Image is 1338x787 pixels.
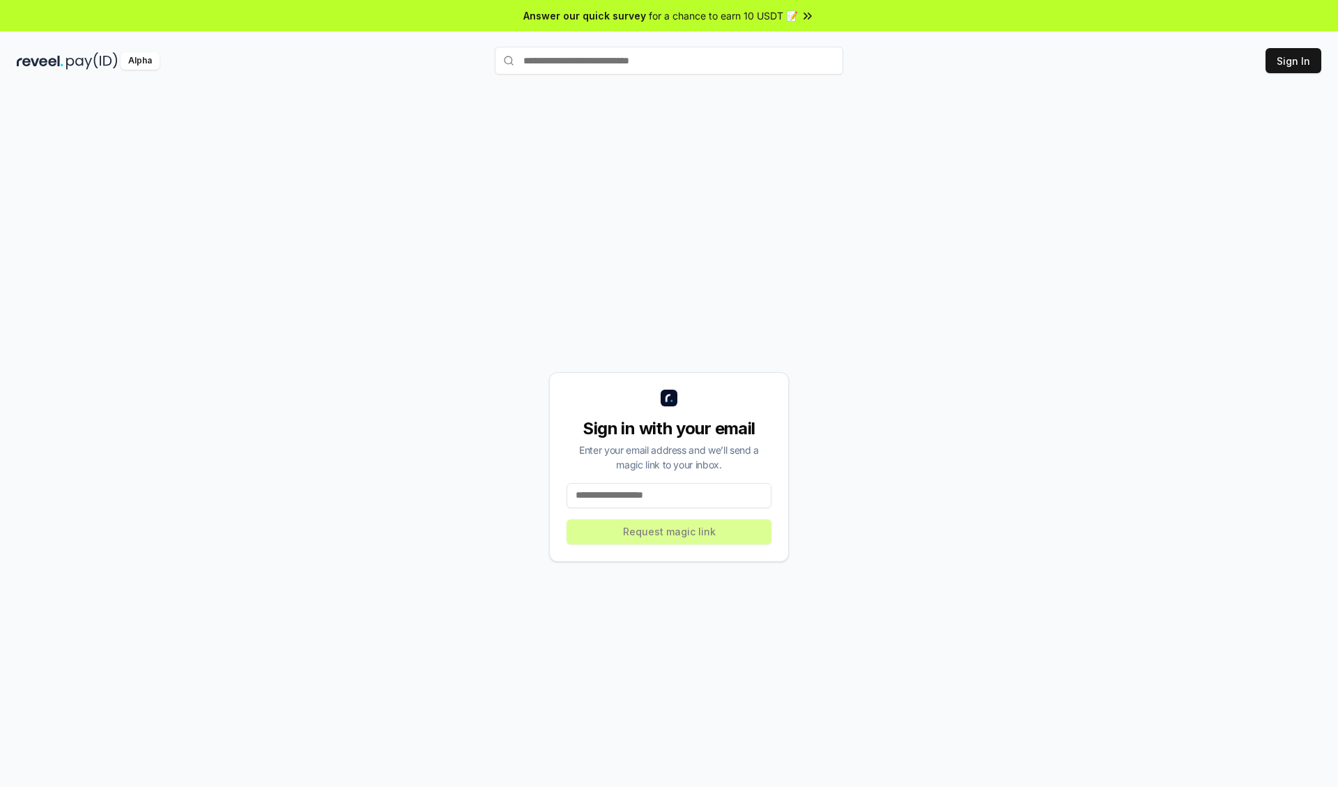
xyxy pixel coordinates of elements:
span: Answer our quick survey [523,8,646,23]
div: Enter your email address and we’ll send a magic link to your inbox. [567,443,771,472]
div: Alpha [121,52,160,70]
div: Sign in with your email [567,418,771,440]
img: reveel_dark [17,52,63,70]
span: for a chance to earn 10 USDT 📝 [649,8,798,23]
img: logo_small [661,390,677,406]
button: Sign In [1266,48,1321,73]
img: pay_id [66,52,118,70]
